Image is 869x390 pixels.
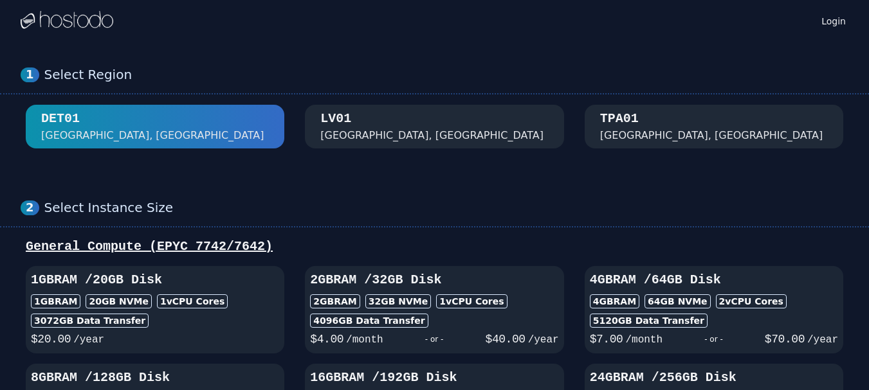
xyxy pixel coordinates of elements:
div: TPA01 [600,110,639,128]
div: - or - [663,330,765,348]
div: 2 vCPU Cores [716,294,787,308]
span: /year [73,334,104,346]
h3: 1GB RAM / 20 GB Disk [31,271,279,289]
button: TPA01 [GEOGRAPHIC_DATA], [GEOGRAPHIC_DATA] [585,105,843,148]
div: 2 [21,200,39,215]
h3: 2GB RAM / 32 GB Disk [310,271,558,289]
span: $ 4.00 [310,333,343,346]
div: General Compute (EPYC 7742/7642) [21,238,848,256]
div: DET01 [41,110,80,128]
a: Login [819,12,848,28]
div: 5120 GB Data Transfer [590,314,708,328]
div: 4096 GB Data Transfer [310,314,428,328]
span: /year [807,334,838,346]
h3: 4GB RAM / 64 GB Disk [590,271,838,289]
div: Select Region [44,67,848,83]
h3: 8GB RAM / 128 GB Disk [31,369,279,387]
div: 3072 GB Data Transfer [31,314,149,328]
div: 1GB RAM [31,294,80,308]
span: $ 20.00 [31,333,71,346]
div: [GEOGRAPHIC_DATA], [GEOGRAPHIC_DATA] [320,128,544,143]
button: 2GBRAM /32GB Disk2GBRAM32GB NVMe1vCPU Cores4096GB Data Transfer$4.00/month- or -$40.00/year [305,266,563,353]
div: - or - [383,330,486,348]
span: /month [346,334,383,346]
span: $ 7.00 [590,333,623,346]
div: LV01 [320,110,351,128]
span: $ 40.00 [486,333,526,346]
button: DET01 [GEOGRAPHIC_DATA], [GEOGRAPHIC_DATA] [26,105,284,148]
button: 4GBRAM /64GB Disk4GBRAM64GB NVMe2vCPU Cores5120GB Data Transfer$7.00/month- or -$70.00/year [585,266,843,353]
div: 4GB RAM [590,294,639,308]
div: 1 [21,67,39,82]
div: Select Instance Size [44,200,848,216]
button: 1GBRAM /20GB Disk1GBRAM20GB NVMe1vCPU Cores3072GB Data Transfer$20.00/year [26,266,284,353]
span: /month [625,334,663,346]
span: /year [528,334,559,346]
div: 2GB RAM [310,294,360,308]
button: LV01 [GEOGRAPHIC_DATA], [GEOGRAPHIC_DATA] [305,105,563,148]
div: 1 vCPU Cores [436,294,507,308]
div: 1 vCPU Cores [157,294,228,308]
div: 64 GB NVMe [645,294,711,308]
div: 20 GB NVMe [86,294,152,308]
div: [GEOGRAPHIC_DATA], [GEOGRAPHIC_DATA] [600,128,823,143]
div: [GEOGRAPHIC_DATA], [GEOGRAPHIC_DATA] [41,128,264,143]
h3: 24GB RAM / 256 GB Disk [590,369,838,387]
img: Logo [21,11,113,30]
h3: 16GB RAM / 192 GB Disk [310,369,558,387]
div: 32 GB NVMe [365,294,432,308]
span: $ 70.00 [765,333,805,346]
